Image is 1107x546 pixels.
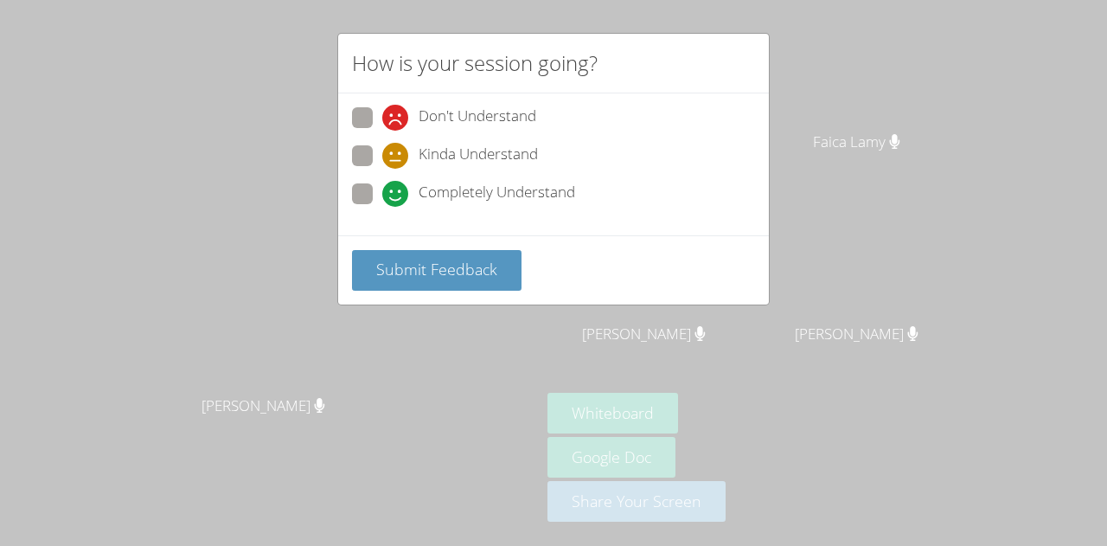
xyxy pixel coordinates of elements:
span: Don't Understand [419,105,536,131]
span: Submit Feedback [376,259,497,279]
span: Kinda Understand [419,143,538,169]
h2: How is your session going? [352,48,598,79]
span: Completely Understand [419,181,575,207]
button: Submit Feedback [352,250,522,291]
